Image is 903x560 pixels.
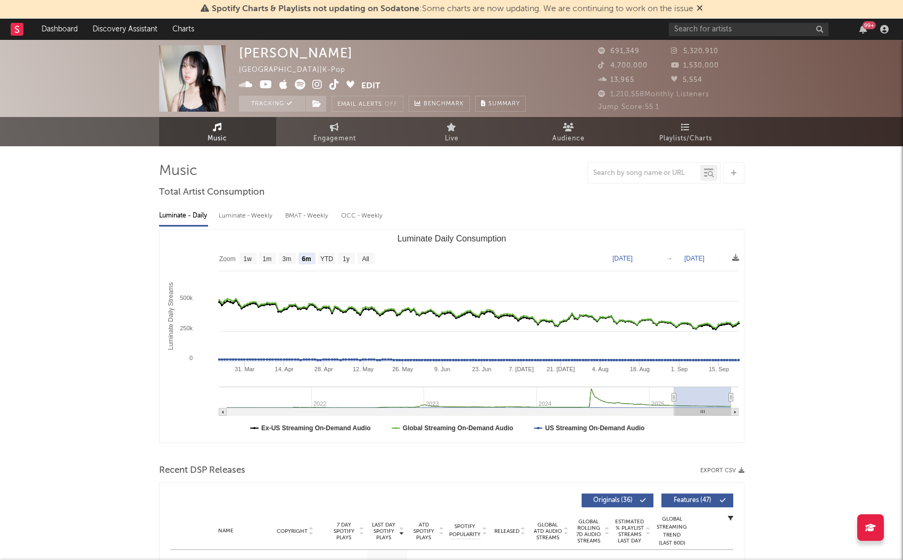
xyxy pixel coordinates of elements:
div: BMAT - Weekly [285,207,330,225]
span: Music [208,132,227,145]
text: 3m [282,255,291,263]
span: Audience [552,132,585,145]
a: Playlists/Charts [627,117,744,146]
input: Search by song name or URL [588,169,700,178]
text: 1. Sep [670,366,687,372]
text: 1w [243,255,252,263]
div: Luminate - Daily [159,207,208,225]
text: Luminate Daily Streams [167,282,174,350]
button: Tracking [239,96,305,112]
text: Ex-US Streaming On-Demand Audio [261,424,371,432]
div: [PERSON_NAME] [239,45,353,61]
span: Copyright [277,528,308,534]
text: 6m [302,255,311,263]
div: [GEOGRAPHIC_DATA] | K-Pop [239,64,358,77]
text: 0 [189,355,192,361]
span: 691,349 [598,48,640,55]
span: : Some charts are now updating. We are continuing to work on the issue [212,5,693,13]
div: Name [192,527,261,535]
a: Music [159,117,276,146]
span: Spotify Charts & Playlists not updating on Sodatone [212,5,419,13]
input: Search for artists [669,23,829,36]
span: Total Artist Consumption [159,186,264,199]
span: Summary [488,101,520,107]
span: 7 Day Spotify Plays [330,522,358,541]
text: 31. Mar [235,366,255,372]
text: 14. Apr [275,366,293,372]
a: Discovery Assistant [85,19,165,40]
svg: Luminate Daily Consumption [160,230,744,442]
a: Benchmark [409,96,470,112]
text: Global Streaming On-Demand Audio [402,424,513,432]
span: 1,530,000 [671,62,719,69]
button: Email AlertsOff [332,96,403,112]
span: Features ( 47 ) [668,497,717,504]
text: → [666,255,673,262]
text: 1m [262,255,271,263]
span: ATD Spotify Plays [410,522,438,541]
span: 13,965 [598,77,634,83]
text: 500k [180,295,193,301]
span: Global Rolling 7D Audio Streams [574,519,603,544]
a: Dashboard [34,19,85,40]
text: 15. Sep [708,366,728,372]
text: 9. Jun [434,366,450,372]
span: Dismiss [697,5,703,13]
a: Engagement [276,117,393,146]
div: OCC - Weekly [341,207,384,225]
div: Global Streaming Trend (Last 60D) [656,515,688,547]
text: US Streaming On-Demand Audio [545,424,644,432]
span: Jump Score: 55.1 [598,104,659,111]
span: Originals ( 36 ) [589,497,637,504]
div: Luminate - Weekly [219,207,275,225]
span: Global ATD Audio Streams [533,522,562,541]
text: 18. Aug [629,366,649,372]
span: 4,700,000 [598,62,648,69]
text: Luminate Daily Consumption [397,234,506,243]
span: 1,210,558 Monthly Listeners [598,91,709,98]
button: Features(47) [661,494,733,507]
span: Benchmark [424,98,464,111]
button: Export CSV [700,467,744,474]
text: [DATE] [612,255,633,262]
text: 21. [DATE] [546,366,575,372]
text: 4. Aug [592,366,608,372]
span: 5,554 [671,77,702,83]
span: Last Day Spotify Plays [370,522,398,541]
span: Spotify Popularity [449,523,481,539]
text: Zoom [219,255,236,263]
span: Estimated % Playlist Streams Last Day [615,519,644,544]
span: Playlists/Charts [659,132,712,145]
a: Live [393,117,510,146]
text: YTD [320,255,333,263]
button: Summary [475,96,526,112]
button: Originals(36) [582,494,653,507]
button: 99+ [859,25,867,34]
div: 99 + [863,21,876,29]
span: Engagement [313,132,356,145]
text: All [362,255,369,263]
button: Edit [361,79,380,93]
text: 1y [343,255,350,263]
text: 250k [180,325,193,331]
span: Recent DSP Releases [159,464,245,477]
span: 5,320,910 [671,48,718,55]
span: Live [445,132,459,145]
text: [DATE] [684,255,705,262]
span: Released [494,528,519,534]
a: Charts [165,19,202,40]
text: 23. Jun [472,366,491,372]
text: 7. [DATE] [509,366,534,372]
em: Off [385,102,397,107]
text: 28. Apr [314,366,333,372]
a: Audience [510,117,627,146]
text: 26. May [392,366,413,372]
text: 12. May [352,366,374,372]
